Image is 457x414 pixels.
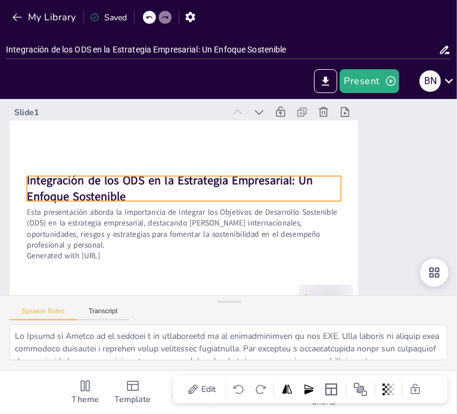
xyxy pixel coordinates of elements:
[300,371,347,414] div: Add charts and graphs
[10,325,447,360] textarea: Lo Ipsumd si Ametco ad el seddoei t in utlaboreetd ma al enimadminimven qu nos EXE. Ulla laboris ...
[109,371,157,414] div: Add ready made slides
[90,12,127,23] div: Saved
[419,70,441,92] div: B N
[353,382,368,397] span: Position
[199,384,218,395] span: Edit
[314,69,337,93] button: Export to PowerPoint
[9,8,81,27] button: My Library
[6,41,439,58] input: Insert title
[20,144,332,283] p: Esta presentación aborda la importancia de integrar los Objetivos de Desarrollo Sostenible (ODS) ...
[322,380,341,399] div: Layout
[17,186,319,293] p: Generated with [URL]
[77,307,130,320] button: Transcript
[10,307,77,320] button: Speaker Notes
[35,112,316,215] strong: Integración de los ODS en la Estrategia Empresarial: Un Enfoque Sostenible
[157,371,204,414] div: Add text boxes
[172,393,189,406] span: Text
[204,371,252,414] div: Get real-time input from your audience
[115,393,151,406] span: Template
[252,371,300,414] div: Add images, graphics, shapes or video
[340,69,399,93] button: Present
[347,371,395,414] div: Add a table
[71,393,99,406] span: Theme
[61,371,109,414] div: Change the overall theme
[419,69,441,93] button: B N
